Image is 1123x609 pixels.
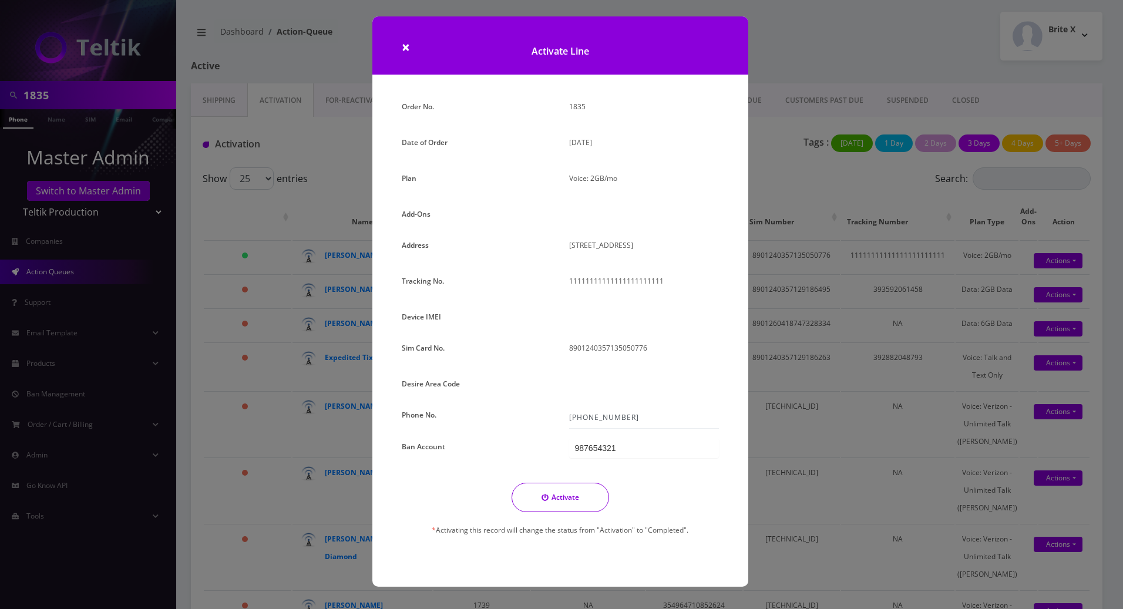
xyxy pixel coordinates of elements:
[402,339,445,356] label: Sim Card No.
[569,170,719,187] p: Voice: 2GB/mo
[402,375,460,392] label: Desire Area Code
[402,206,431,223] label: Add-Ons
[402,308,441,325] label: Device IMEI
[402,521,719,539] p: Activating this record will change the status from "Activation" to "Completed".
[569,339,719,356] p: 8901240357135050776
[575,442,616,454] div: 987654321
[402,170,416,187] label: Plan
[569,98,719,115] p: 1835
[569,272,719,290] p: 11111111111111111111111
[569,134,719,151] p: [DATE]
[402,37,410,56] span: ×
[402,134,448,151] label: Date of Order
[512,483,609,512] button: Activate
[402,98,434,115] label: Order No.
[569,237,719,254] p: [STREET_ADDRESS]
[402,406,436,423] label: Phone No.
[372,16,748,75] h1: Activate Line
[402,237,429,254] label: Address
[402,40,410,54] button: Close
[402,272,444,290] label: Tracking No.
[402,438,445,455] label: Ban Account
